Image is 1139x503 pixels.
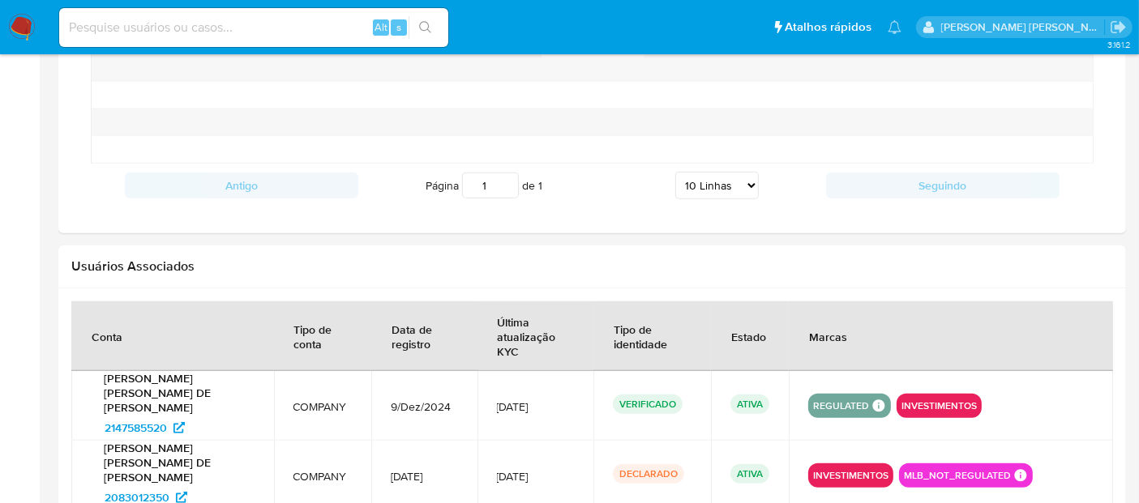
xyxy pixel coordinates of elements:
[1107,38,1131,51] span: 3.161.2
[941,19,1105,35] p: luciana.joia@mercadopago.com.br
[375,19,388,35] span: Alt
[888,20,901,34] a: Notificações
[59,17,448,38] input: Pesquise usuários ou casos...
[396,19,401,35] span: s
[1110,19,1127,36] a: Sair
[785,19,871,36] span: Atalhos rápidos
[409,16,442,39] button: search-icon
[71,258,1113,275] h2: Usuários Associados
